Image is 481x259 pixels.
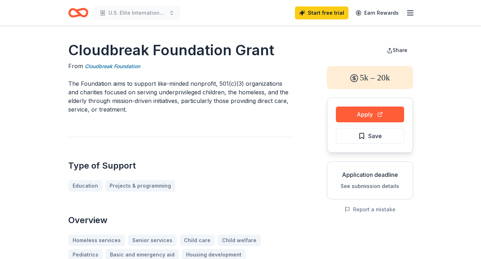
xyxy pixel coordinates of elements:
div: Application deadline [333,170,407,179]
span: Share [393,47,407,53]
a: Start free trial [295,6,348,19]
a: Earn Rewards [351,6,403,19]
a: Projects & programming [105,180,175,192]
h2: Overview [68,215,292,226]
span: Save [368,131,382,141]
a: Education [68,180,102,192]
button: Apply [336,107,404,122]
button: Save [336,128,404,144]
a: Cloudbreak Foundation [85,62,140,71]
a: Home [68,4,88,21]
h1: Cloudbreak Foundation Grant [68,40,292,60]
span: U.S. Elite International Community and Education Programs [108,9,166,17]
div: 5k – 20k [327,66,413,89]
button: Report a mistake [344,205,396,214]
h2: Type of Support [68,160,292,171]
button: U.S. Elite International Community and Education Programs [94,6,180,20]
button: See submission details [341,182,399,190]
div: From [68,62,292,71]
button: Share [381,43,413,57]
p: The Foundation aims to support like-minded nonprofit, 501(c)(3) organizations and charities focus... [68,79,292,114]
